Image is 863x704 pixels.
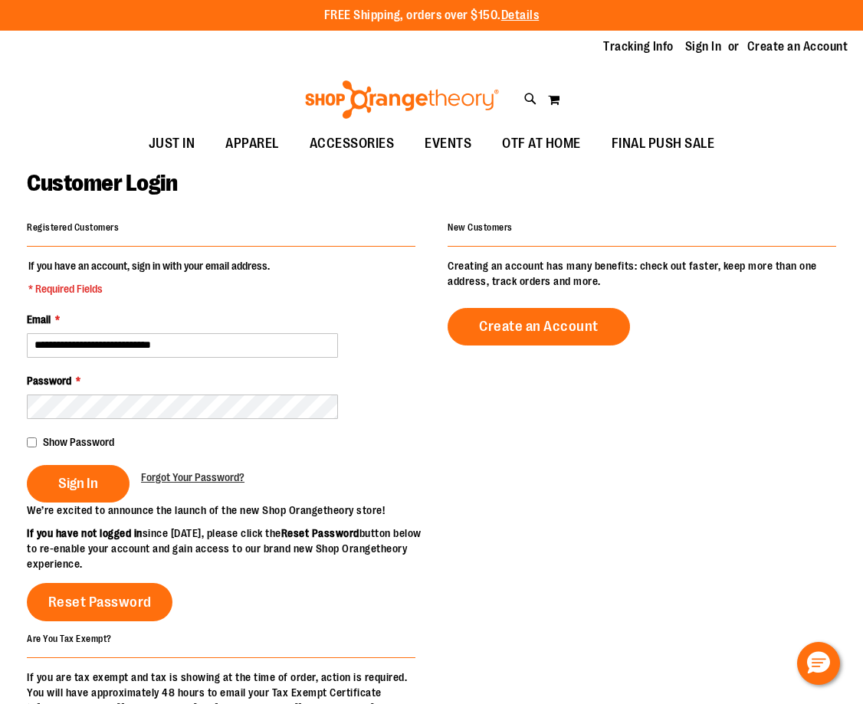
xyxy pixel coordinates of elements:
p: FREE Shipping, orders over $150. [324,7,540,25]
p: Creating an account has many benefits: check out faster, keep more than one address, track orders... [448,258,836,289]
span: Create an Account [479,318,599,335]
span: FINAL PUSH SALE [612,126,715,161]
p: since [DATE], please click the button below to re-enable your account and gain access to our bran... [27,526,431,571]
img: Shop Orangetheory [303,80,501,119]
legend: If you have an account, sign in with your email address. [27,258,271,296]
button: Hello, have a question? Let’s chat. [797,642,840,685]
a: APPAREL [210,126,294,162]
a: Forgot Your Password? [141,470,244,485]
a: ACCESSORIES [294,126,410,162]
a: FINAL PUSH SALE [596,126,730,162]
a: JUST IN [133,126,211,162]
span: Sign In [58,475,98,492]
span: Forgot Your Password? [141,471,244,483]
span: * Required Fields [28,281,270,296]
p: We’re excited to announce the launch of the new Shop Orangetheory store! [27,503,431,518]
span: APPAREL [225,126,279,161]
strong: Are You Tax Exempt? [27,633,112,643]
a: Sign In [685,38,722,55]
span: Reset Password [48,594,152,611]
a: Details [501,8,540,22]
button: Sign In [27,465,130,503]
a: EVENTS [409,126,487,162]
strong: Registered Customers [27,222,119,233]
span: OTF AT HOME [502,126,581,161]
span: Customer Login [27,170,177,196]
span: EVENTS [425,126,471,161]
a: Create an Account [448,308,630,345]
span: Password [27,375,71,387]
strong: If you have not logged in [27,527,143,539]
a: OTF AT HOME [487,126,596,162]
span: JUST IN [149,126,195,161]
a: Create an Account [747,38,848,55]
span: ACCESSORIES [310,126,395,161]
strong: New Customers [448,222,513,233]
span: Email [27,313,51,326]
strong: Reset Password [281,527,359,539]
a: Reset Password [27,583,172,621]
span: Show Password [43,436,114,448]
a: Tracking Info [603,38,674,55]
